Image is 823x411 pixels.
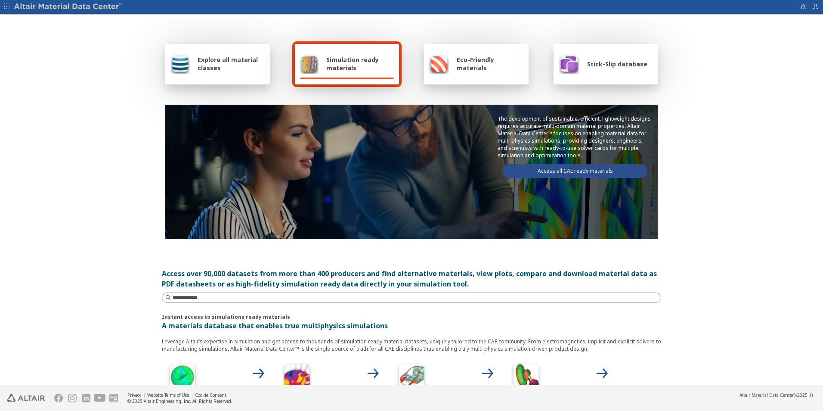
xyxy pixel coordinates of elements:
[147,392,189,398] a: Website Terms of Use
[127,398,232,404] div: © 2025 Altair Engineering, Inc. All Rights Reserved.
[559,53,579,74] img: Stick-Slip database
[127,392,141,398] a: Privacy
[195,392,226,398] a: Cookie Consent
[162,338,661,352] p: Leverage Altair’s expertise in simulation and get access to thousands of simulation ready materia...
[162,268,661,289] div: Access over 90,000 datasets from more than 400 producers and find alternative materials, view plo...
[165,361,200,395] img: High Frequency Icon
[300,53,319,74] img: Simulation ready materials
[498,115,653,159] p: The development of sustainable, efficient, lightweight designs requires accurate multi-domain mat...
[503,164,647,178] a: Access all CAE ready materials
[587,60,647,68] span: Stick-Slip database
[14,3,124,11] img: Altair Material Data Center
[394,361,429,395] img: Structural Analyses Icon
[739,392,813,398] div: (v2025.1)
[457,56,523,72] span: Eco-Friendly materials
[170,53,190,74] img: Explore all material classes
[739,392,794,398] span: Altair Material Data Center
[162,321,661,331] p: A materials database that enables true multiphysics simulations
[198,56,265,72] span: Explore all material classes
[429,53,449,74] img: Eco-Friendly materials
[7,394,45,402] img: Altair Engineering
[280,361,314,395] img: Low Frequency Icon
[509,361,543,395] img: Crash Analyses Icon
[326,56,394,72] span: Simulation ready materials
[162,313,661,321] p: Instant access to simulations ready materials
